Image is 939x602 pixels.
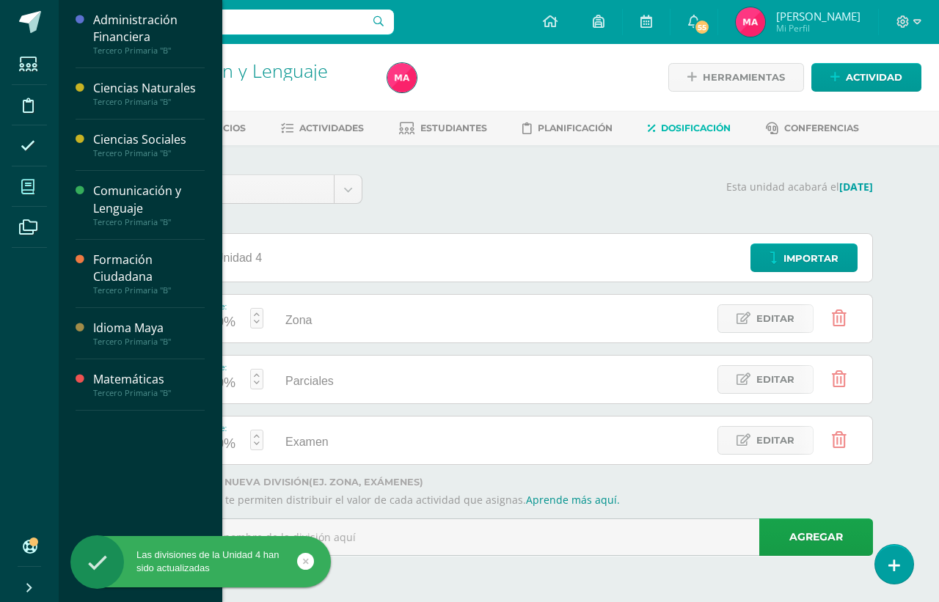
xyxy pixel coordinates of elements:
a: Estudiantes [399,117,487,140]
div: Formación Ciudadana [93,252,205,285]
label: Agrega una nueva división [154,477,873,488]
span: Actividad [846,64,902,91]
div: Tercero Primaria 'B' [114,81,370,95]
span: Mi Perfil [776,22,861,34]
a: Agregar [759,518,873,556]
span: Dosificación [661,122,731,133]
span: Planificación [538,122,613,133]
a: Conferencias [766,117,859,140]
span: Actividades [299,122,364,133]
div: Matemáticas [93,371,205,388]
div: Tercero Primaria "B" [93,285,205,296]
img: dcd6c8e5cba0ed3ca421f50efd6d783e.png [736,7,765,37]
div: Tercero Primaria "B" [93,45,205,56]
a: Idioma MayaTercero Primaria "B" [93,320,205,347]
a: Actividades [281,117,364,140]
a: Planificación [522,117,613,140]
span: Zona [285,314,312,326]
div: Ciencias Naturales [93,80,205,97]
span: 55 [694,19,710,35]
a: Importar [750,243,858,272]
input: Escribe el nombre de la división aquí [155,519,872,555]
div: Las divisiones de la Unidad 4 han sido actualizadas [70,548,331,575]
a: Aprende más aquí. [526,493,620,507]
div: Tercero Primaria "B" [93,217,205,227]
a: Formación CiudadanaTercero Primaria "B" [93,252,205,296]
span: Conferencias [784,122,859,133]
span: Unidad 4 [136,175,323,203]
strong: [DATE] [839,180,873,194]
div: Tercero Primaria "B" [93,97,205,107]
a: MatemáticasTercero Primaria "B" [93,371,205,398]
input: Busca un usuario... [68,10,394,34]
p: Esta unidad acabará el [380,180,873,194]
h1: Comunicación y Lenguaje [114,60,370,81]
span: Editar [756,305,794,332]
span: Examen [285,436,329,448]
span: Parciales [285,375,334,387]
a: Ciencias NaturalesTercero Primaria "B" [93,80,205,107]
a: Administración FinancieraTercero Primaria "B" [93,12,205,56]
p: Las divisiones te permiten distribuir el valor de cada actividad que asignas. [154,493,873,507]
strong: (ej. Zona, Exámenes) [309,477,423,488]
span: Editar [756,427,794,454]
div: Unidad 4 [200,234,277,282]
a: Actividad [811,63,921,92]
div: Comunicación y Lenguaje [93,183,205,216]
div: Administración Financiera [93,12,205,45]
span: Editar [756,366,794,393]
a: Dosificación [648,117,731,140]
div: Tercero Primaria "B" [93,148,205,158]
div: Ciencias Sociales [93,131,205,148]
span: Herramientas [703,64,785,91]
a: Comunicación y LenguajeTercero Primaria "B" [93,183,205,227]
a: Herramientas [668,63,804,92]
span: Importar [783,245,838,272]
a: Ciencias SocialesTercero Primaria "B" [93,131,205,158]
a: Unidad 4 [125,175,362,203]
span: [PERSON_NAME] [776,9,861,23]
span: Estudiantes [420,122,487,133]
div: Tercero Primaria "B" [93,337,205,347]
div: Tercero Primaria "B" [93,388,205,398]
div: Idioma Maya [93,320,205,337]
img: dcd6c8e5cba0ed3ca421f50efd6d783e.png [387,63,417,92]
